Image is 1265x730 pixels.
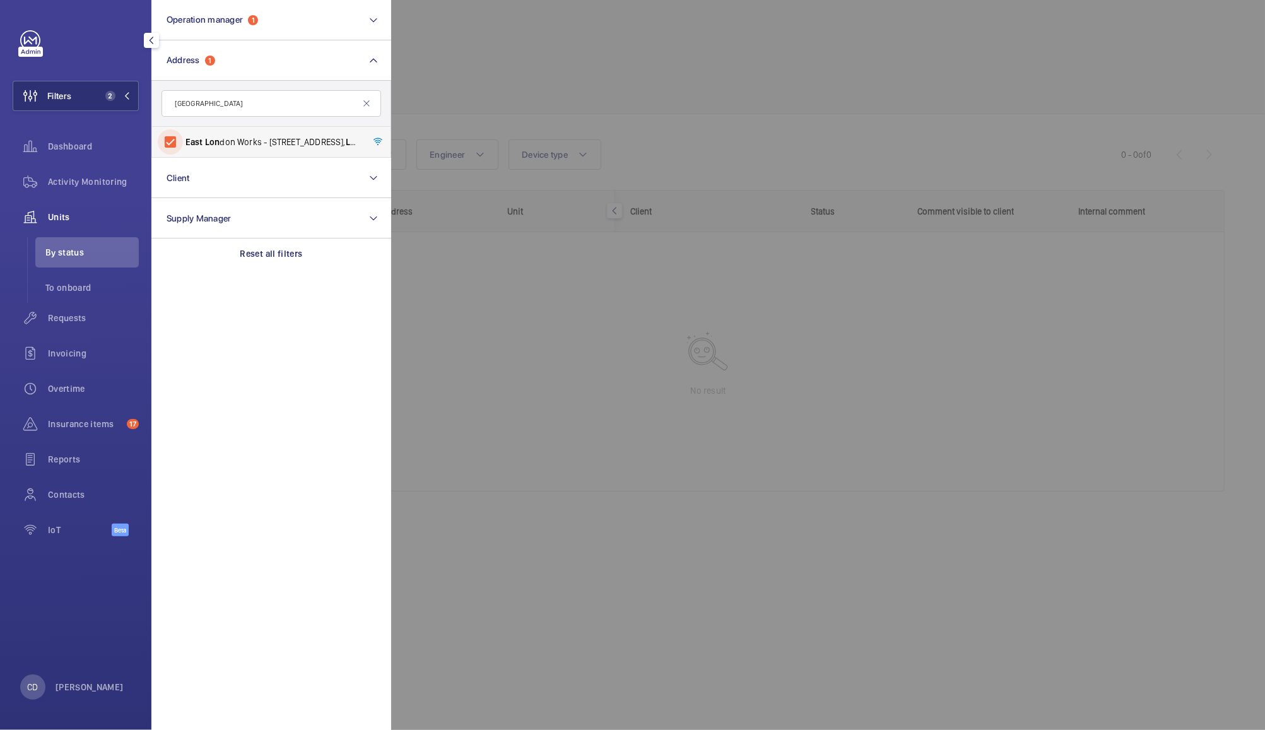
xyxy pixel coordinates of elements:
[48,175,139,188] span: Activity Monitoring
[112,524,129,536] span: Beta
[45,246,139,259] span: By status
[48,488,139,501] span: Contacts
[48,312,139,324] span: Requests
[48,418,122,430] span: Insurance items
[47,90,71,102] span: Filters
[48,524,112,536] span: IoT
[48,453,139,466] span: Reports
[105,91,115,101] span: 2
[48,347,139,360] span: Invoicing
[13,81,139,111] button: Filters2
[45,281,139,294] span: To onboard
[48,140,139,153] span: Dashboard
[127,419,139,429] span: 17
[27,681,38,693] p: CD
[48,382,139,395] span: Overtime
[56,681,124,693] p: [PERSON_NAME]
[48,211,139,223] span: Units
